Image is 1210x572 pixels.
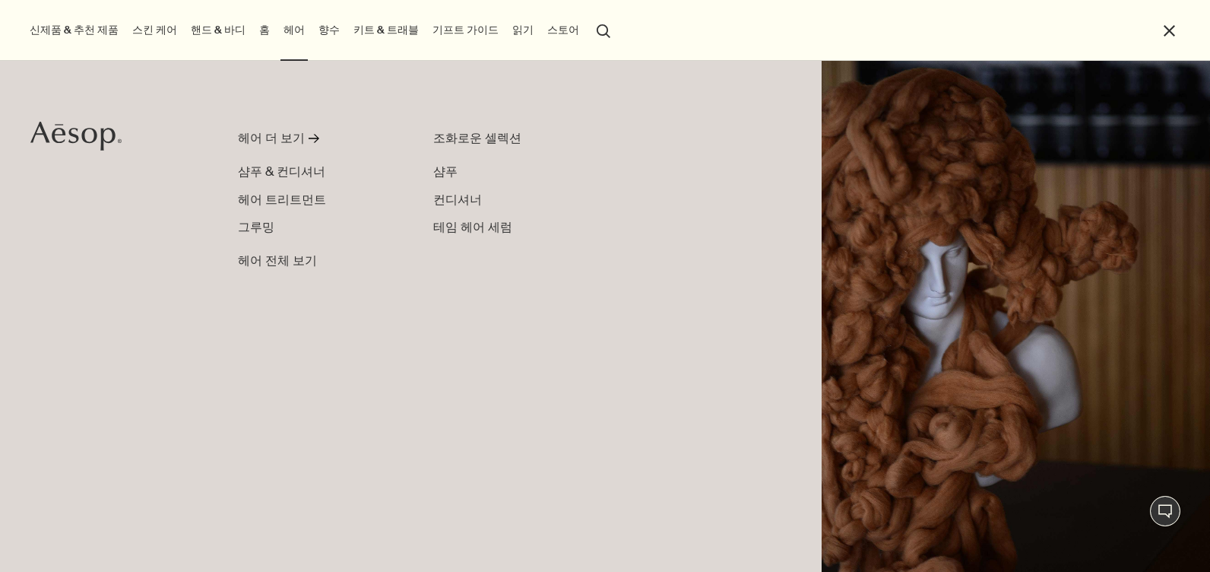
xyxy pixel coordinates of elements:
button: 메뉴 닫기 [1161,22,1178,40]
a: 향수 [315,20,343,40]
a: 헤어 더 보기 [238,129,397,154]
a: 핸드 & 바디 [188,20,249,40]
a: 샴푸 [433,163,458,181]
button: 스토어 [544,20,582,40]
button: 신제품 & 추천 제품 [27,20,122,40]
a: 그루밍 [238,218,274,237]
a: 홈 [256,20,273,40]
a: 읽기 [509,20,537,40]
svg: Aesop [30,121,122,151]
img: Mannequin bust wearing wig made of wool. [822,61,1210,572]
span: 헤어 트리트먼트 [238,192,326,208]
span: 컨디셔너 [433,192,482,208]
span: 그루밍 [238,219,274,235]
div: 헤어 더 보기 [238,129,305,148]
a: 스킨 케어 [129,20,180,40]
a: 헤어 전체 보기 [238,246,317,270]
button: 1:1 채팅 상담 [1150,496,1180,526]
a: Aesop [27,117,125,159]
span: 샴푸 [433,164,458,180]
a: 컨디셔너 [433,191,482,209]
a: 샴푸 & 컨디셔너 [238,163,325,181]
a: 헤어 [280,20,308,40]
button: 검색창 열기 [590,15,617,44]
span: 샴푸 & 컨디셔너 [238,164,325,180]
a: 테임 헤어 세럼 [433,218,512,237]
span: 헤어 전체 보기 [238,252,317,270]
div: 조화로운 셀렉션 [433,129,627,148]
span: 테임 헤어 세럼 [433,219,512,235]
a: 기프트 가이드 [429,20,502,40]
a: 헤어 트리트먼트 [238,191,326,209]
a: 키트 & 트래블 [350,20,422,40]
